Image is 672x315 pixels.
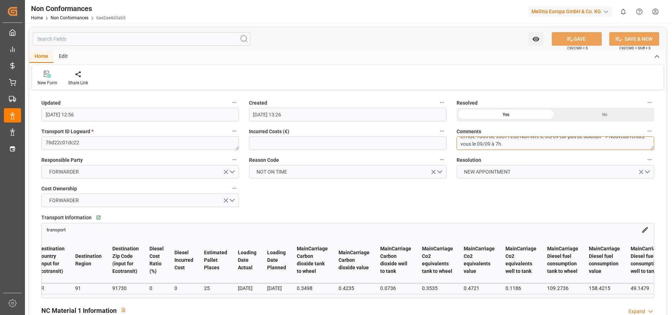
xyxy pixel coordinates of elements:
[253,168,291,176] span: NOT ON TIME
[204,284,227,292] div: 25
[437,126,447,136] button: Incurred Costs (€)
[422,284,453,292] div: 0.3535
[41,185,77,192] span: Cost Ownership
[47,227,66,232] span: transport
[41,128,93,135] span: Transport ID Logward
[41,214,92,221] span: Transport Information
[37,80,57,86] div: New Form
[174,284,193,292] div: 0
[31,15,43,20] a: Home
[529,6,612,17] div: Melitta Europa GmbH & Co. KG
[41,194,239,207] button: open menu
[249,108,447,121] input: DD-MM-YYYY HH:MM
[75,284,102,292] div: 91
[338,284,370,292] div: 0.4235
[529,32,543,46] button: open menu
[31,3,126,14] div: Non Conformances
[460,168,514,176] span: NEW APPOINTMENT
[555,108,654,121] div: No
[267,284,286,292] div: [DATE]
[38,284,65,292] div: FR
[464,284,495,292] div: 0.4721
[645,155,654,164] button: Resolution
[230,126,239,136] button: Transport ID Logward *
[291,237,333,283] th: MainCarriage Carbon dioxide tank to wheel
[609,32,659,46] button: SAVE & NEW
[529,5,615,18] button: Melitta Europa GmbH & Co. KG
[230,184,239,193] button: Cost Ownership
[262,237,291,283] th: Loading Date Planned
[547,284,578,292] div: 109.2736
[457,165,654,179] button: open menu
[458,237,500,283] th: MainCarriage Co2 equivalents value
[233,237,262,283] th: Loading Date Actual
[144,237,169,283] th: Diesel Cost Ratio (%)
[457,156,481,164] span: Resolution
[46,168,82,176] span: FORWARDER
[619,45,651,51] span: Ctrl/CMD + Shift + S
[645,126,654,136] button: Comments
[333,237,375,283] th: MainCarriage Carbon dioxide value
[375,237,417,283] th: MainCarriage Carbon dioxide well to tank
[552,32,602,46] button: SAVE
[457,128,481,135] span: Comments
[149,284,164,292] div: 0
[631,4,647,20] button: Help Center
[169,237,199,283] th: Diesel Incurred Cost
[437,98,447,107] button: Created
[542,237,584,283] th: MainCarriage Diesel fuel consumption tank to wheel
[33,237,70,283] th: Destination Country (input for Ecotransit)
[567,45,588,51] span: Ctrl/CMD + S
[41,108,239,121] input: DD-MM-YYYY HH:MM
[107,237,144,283] th: Destination Zip Code (input for Ecotransit)
[625,237,667,283] th: MainCarriage Diesel fuel consumption well to tank
[457,108,555,121] div: Yes
[230,98,239,107] button: Updated
[505,284,536,292] div: 0.1186
[297,284,328,292] div: 0.3498
[33,32,250,46] input: Search Fields
[46,197,82,204] span: FORWARDER
[54,51,73,63] div: Edit
[47,226,66,232] a: transport
[437,155,447,164] button: Reason Code
[645,98,654,107] button: Resolved
[380,284,411,292] div: 0.0736
[41,99,61,107] span: Updated
[230,155,239,164] button: Responsible Party
[584,237,625,283] th: MainCarriage Diesel fuel consumption value
[41,156,83,164] span: Responsible Party
[70,237,107,283] th: Destination Region
[199,237,233,283] th: Estimated Pallet Places
[29,51,54,63] div: Home
[500,237,542,283] th: MainCarriage Co2 equivalents well to tank
[41,136,239,150] textarea: 76d22c01dc22
[589,284,620,292] div: 158.4215
[249,99,267,107] span: Created
[68,80,88,86] div: Share Link
[238,284,256,292] div: [DATE]
[457,99,478,107] span: Resolved
[615,4,631,20] button: show 0 new notifications
[457,136,654,150] textarea: LITIGE 1035 BL 20377268 Non livré le 05/09 car pas de solution --> Nouveau rendez-vous le 09/09 à...
[631,284,662,292] div: 49.1479
[112,284,139,292] div: 91730
[417,237,458,283] th: MainCarriage Co2 equivalents tank to wheel
[249,128,289,135] span: Incurred Costs (€)
[249,156,279,164] span: Reason Code
[249,165,447,179] button: open menu
[41,165,239,179] button: open menu
[51,15,88,20] a: Non Conformances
